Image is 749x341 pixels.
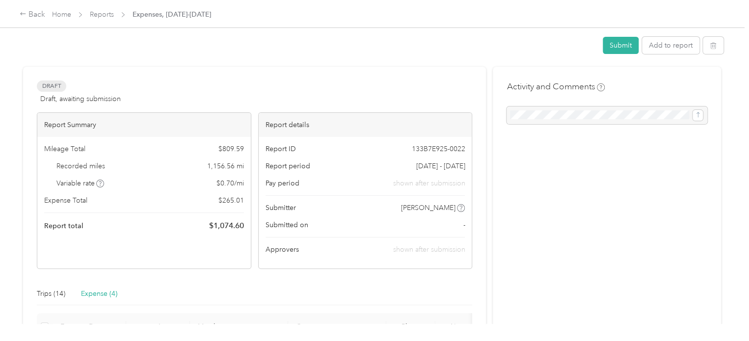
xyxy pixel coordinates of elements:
span: Expenses, [DATE]-[DATE] [133,9,211,20]
th: Photo [386,313,435,340]
a: Reports [90,10,114,19]
span: Report period [266,161,310,171]
span: Approvers [266,244,299,255]
th: Amount [126,313,190,340]
span: $ 809.59 [218,144,244,154]
div: Report details [259,113,472,137]
span: Submitted on [266,220,308,230]
span: 133B7E925-0022 [411,144,465,154]
h4: Activity and Comments [507,80,605,93]
span: 1,156.56 mi [207,161,244,171]
span: Report ID [266,144,296,154]
span: Submitter [266,203,296,213]
span: Mileage Total [44,144,85,154]
span: shown after submission [393,245,465,254]
span: Expense Total [44,195,87,206]
th: Merchant [190,313,288,340]
span: shown after submission [393,178,465,188]
div: Expense (4) [81,289,117,299]
th: Expense Date [53,313,126,340]
span: Pay period [266,178,299,188]
span: Recorded miles [56,161,105,171]
div: Back [20,9,45,21]
span: $ 265.01 [218,195,244,206]
th: Category [288,313,386,340]
iframe: Everlance-gr Chat Button Frame [694,286,749,341]
span: Draft, awaiting submission [40,94,121,104]
span: [PERSON_NAME] [401,203,455,213]
a: Home [52,10,71,19]
span: Draft [37,80,66,92]
div: Trips (14) [37,289,65,299]
span: Variable rate [56,178,105,188]
div: Report Summary [37,113,251,137]
button: Submit [603,37,639,54]
button: Add to report [642,37,699,54]
span: Report total [44,221,83,231]
span: $ 0.70 / mi [216,178,244,188]
span: $ 1,074.60 [209,220,244,232]
span: - [463,220,465,230]
th: Notes [435,313,484,340]
span: [DATE] - [DATE] [416,161,465,171]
